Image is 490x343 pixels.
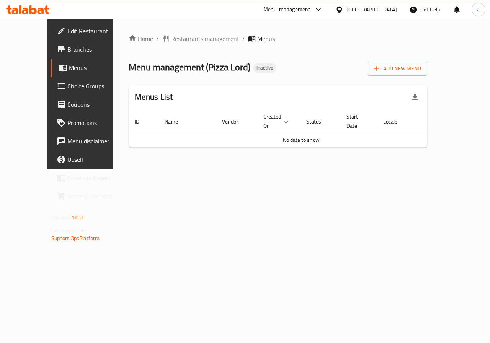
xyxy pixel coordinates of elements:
span: Restaurants management [171,34,239,43]
a: Upsell [51,150,129,169]
a: Grocery Checklist [51,187,129,205]
a: Branches [51,40,129,59]
span: 1.0.0 [71,213,83,223]
a: Support.OpsPlatform [51,233,100,243]
span: Created On [263,112,291,130]
div: [GEOGRAPHIC_DATA] [346,5,397,14]
div: Menu-management [263,5,310,14]
span: Version: [51,213,70,223]
span: Status [306,117,331,126]
span: Menus [257,34,275,43]
span: Grocery Checklist [67,192,123,201]
a: Menus [51,59,129,77]
a: Menu disclaimer [51,132,129,150]
a: Home [129,34,153,43]
a: Choice Groups [51,77,129,95]
th: Actions [416,110,474,133]
span: Edit Restaurant [67,26,123,36]
h2: Menus List [135,91,173,103]
a: Coverage Report [51,169,129,187]
span: Branches [67,45,123,54]
span: Menu management ( Pizza Lord ) [129,59,250,76]
span: Inactive [253,65,276,71]
span: Start Date [346,112,368,130]
span: Locale [383,117,407,126]
div: Inactive [253,63,276,73]
span: Menu disclaimer [67,137,123,146]
li: / [242,34,245,43]
div: Export file [406,88,424,106]
span: No data to show [283,135,320,145]
span: ID [135,117,149,126]
span: Promotions [67,118,123,127]
span: Name [165,117,188,126]
span: Get support on: [51,226,87,236]
table: enhanced table [129,110,474,148]
span: Coverage Report [67,173,123,182]
span: Add New Menu [374,64,421,73]
span: a [477,5,480,14]
button: Add New Menu [368,62,427,76]
span: Menus [69,63,123,72]
span: Upsell [67,155,123,164]
a: Edit Restaurant [51,22,129,40]
nav: breadcrumb [129,34,428,43]
span: Vendor [222,117,248,126]
span: Choice Groups [67,81,123,91]
a: Promotions [51,114,129,132]
a: Restaurants management [162,34,239,43]
span: Coupons [67,100,123,109]
a: Coupons [51,95,129,114]
li: / [156,34,159,43]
